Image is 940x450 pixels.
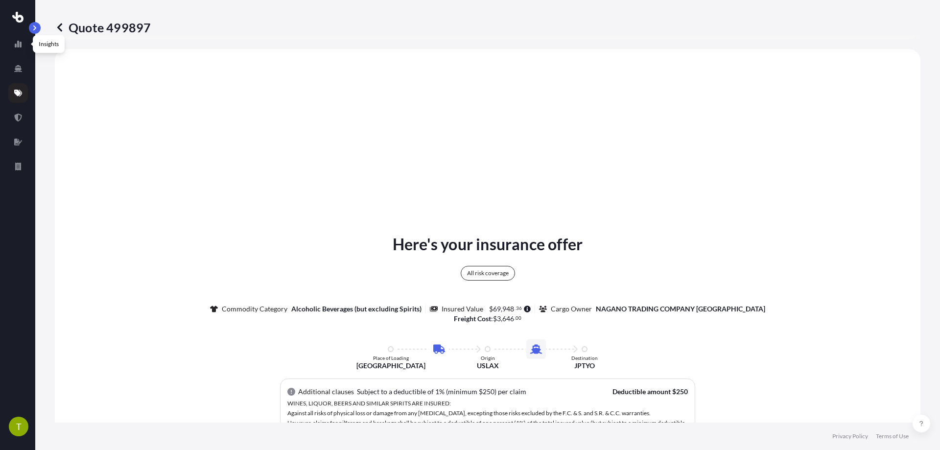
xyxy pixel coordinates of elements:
[489,306,493,312] span: $
[493,315,497,322] span: $
[442,304,483,314] p: Insured Value
[287,401,688,406] p: WINES, LIQUOR, BEERS AND SIMILAR SPIRITS ARE INSURED:
[612,387,688,397] p: Deductible amount $250
[373,355,409,361] p: Place of Loading
[876,432,909,440] a: Terms of Use
[287,420,688,432] p: However, claims for pilferage and breakage shall be subject to a deductible of one percent (1%) o...
[596,304,765,314] p: NAGANO TRADING COMPANY [GEOGRAPHIC_DATA]
[502,306,514,312] span: 948
[357,387,526,397] p: Subject to a deductible of 1% (minimum $250) per claim
[501,315,502,322] span: ,
[55,20,151,35] p: Quote 499897
[454,314,522,324] p: :
[516,307,522,310] span: 36
[832,432,868,440] a: Privacy Policy
[551,304,592,314] p: Cargo Owner
[454,314,491,323] b: Freight Cost
[393,233,583,256] p: Here's your insurance offer
[477,361,499,371] p: USLAX
[222,304,287,314] p: Commodity Category
[33,35,65,53] div: Insights
[571,355,598,361] p: Destination
[287,410,688,416] p: Against all risks of physical loss or damage from any [MEDICAL_DATA], excepting those risks exclu...
[16,422,22,431] span: T
[515,307,516,310] span: .
[291,304,422,314] p: Alcoholic Beverages (but excluding Spirits)
[516,316,521,320] span: 00
[497,315,501,322] span: 3
[501,306,502,312] span: ,
[356,361,425,371] p: [GEOGRAPHIC_DATA]
[481,355,495,361] p: Origin
[493,306,501,312] span: 69
[461,266,515,281] div: All risk coverage
[515,316,516,320] span: .
[502,315,514,322] span: 646
[298,387,354,397] p: Additional clauses
[574,361,595,371] p: JPTYO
